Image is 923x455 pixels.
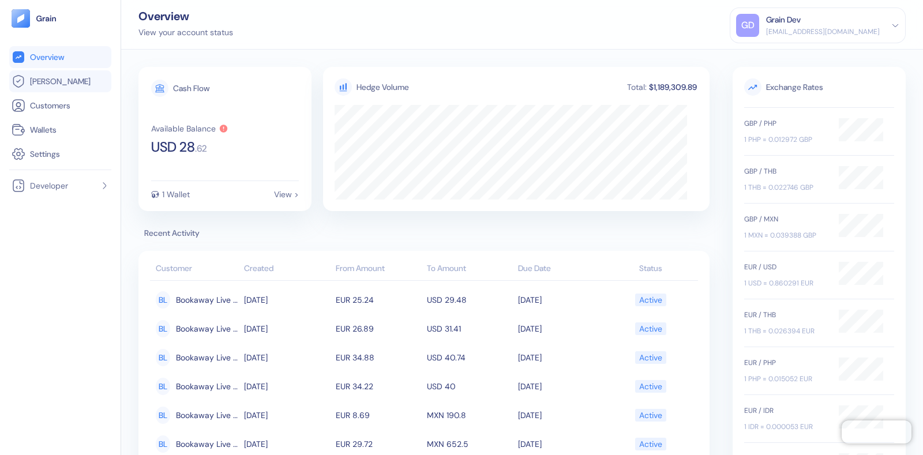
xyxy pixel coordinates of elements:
[274,190,299,198] div: View >
[639,434,662,454] div: Active
[156,349,170,366] div: BL
[156,407,170,424] div: BL
[151,124,228,133] button: Available Balance
[156,320,170,337] div: BL
[333,401,424,430] td: EUR 8.69
[36,14,57,22] img: logo
[744,326,827,336] div: 1 THB = 0.026394 EUR
[424,372,515,401] td: USD 40
[639,348,662,367] div: Active
[12,50,109,64] a: Overview
[333,372,424,401] td: EUR 34.22
[842,420,911,443] iframe: Chatra live chat
[138,27,233,39] div: View your account status
[333,285,424,314] td: EUR 25.24
[515,258,606,281] th: Due Date
[162,190,190,198] div: 1 Wallet
[744,118,827,129] div: GBP / PHP
[333,258,424,281] th: From Amount
[766,27,880,37] div: [EMAIL_ADDRESS][DOMAIN_NAME]
[639,290,662,310] div: Active
[176,434,238,454] span: Bookaway Live Customer
[744,214,827,224] div: GBP / MXN
[241,343,332,372] td: [DATE]
[744,358,827,368] div: EUR / PHP
[639,319,662,339] div: Active
[138,227,710,239] span: Recent Activity
[626,83,648,91] div: Total:
[241,401,332,430] td: [DATE]
[744,422,827,432] div: 1 IDR = 0.000053 EUR
[744,134,827,145] div: 1 PHP = 0.012972 GBP
[176,319,238,339] span: Bookaway Live Customer
[333,343,424,372] td: EUR 34.88
[30,180,68,191] span: Developer
[30,100,70,111] span: Customers
[176,348,238,367] span: Bookaway Live Customer
[12,74,109,88] a: [PERSON_NAME]
[744,182,827,193] div: 1 THB = 0.022746 GBP
[241,372,332,401] td: [DATE]
[138,10,233,22] div: Overview
[30,76,91,87] span: [PERSON_NAME]
[424,343,515,372] td: USD 40.74
[424,314,515,343] td: USD 31.41
[744,310,827,320] div: EUR / THB
[515,372,606,401] td: [DATE]
[744,230,827,240] div: 1 MXN = 0.039388 GBP
[424,258,515,281] th: To Amount
[744,78,894,96] span: Exchange Rates
[333,314,424,343] td: EUR 26.89
[12,147,109,161] a: Settings
[151,140,195,154] span: USD 28
[766,14,801,26] div: Grain Dev
[639,377,662,396] div: Active
[30,148,60,160] span: Settings
[12,99,109,112] a: Customers
[241,258,332,281] th: Created
[151,125,216,133] div: Available Balance
[176,290,238,310] span: Bookaway Live Customer
[610,262,692,274] div: Status
[241,285,332,314] td: [DATE]
[744,405,827,416] div: EUR / IDR
[156,378,170,395] div: BL
[744,262,827,272] div: EUR / USD
[744,166,827,176] div: GBP / THB
[744,374,827,384] div: 1 PHP = 0.015052 EUR
[515,343,606,372] td: [DATE]
[176,405,238,425] span: Bookaway Live Customer
[424,285,515,314] td: USD 29.48
[744,278,827,288] div: 1 USD = 0.860291 EUR
[30,124,57,136] span: Wallets
[515,285,606,314] td: [DATE]
[515,401,606,430] td: [DATE]
[176,377,238,396] span: Bookaway Live Customer
[30,51,64,63] span: Overview
[241,314,332,343] td: [DATE]
[195,144,207,153] span: . 62
[12,9,30,28] img: logo-tablet-V2.svg
[12,123,109,137] a: Wallets
[515,314,606,343] td: [DATE]
[156,435,170,453] div: BL
[736,14,759,37] div: GD
[639,405,662,425] div: Active
[424,401,515,430] td: MXN 190.8
[173,84,209,92] div: Cash Flow
[648,83,698,91] div: $1,189,309.89
[150,258,241,281] th: Customer
[156,291,170,309] div: BL
[357,81,409,93] div: Hedge Volume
